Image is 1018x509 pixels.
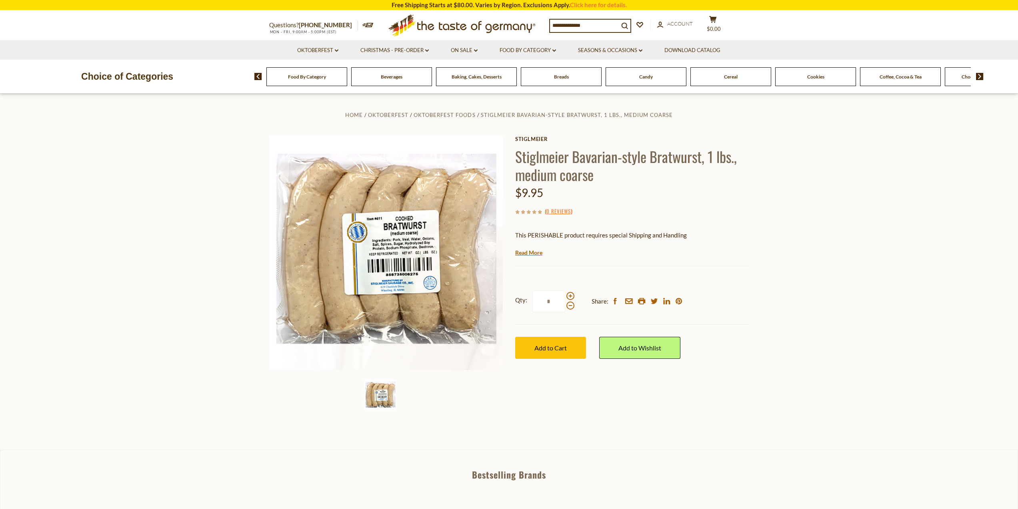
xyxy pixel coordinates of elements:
[481,112,673,118] a: Stiglmeier Bavarian-style Bratwurst, 1 lbs., medium coarse
[554,74,569,80] a: Breads
[523,246,749,256] li: We will ship this product in heat-protective packaging and ice.
[707,26,721,32] span: $0.00
[345,112,363,118] a: Home
[724,74,738,80] a: Cereal
[664,46,720,55] a: Download Catalog
[364,379,396,411] img: Stiglmeier Bavarian-style Bratwurst, 1 lbs., medium coarse
[534,344,567,352] span: Add to Cart
[515,186,543,199] span: $9.95
[381,74,402,80] a: Beverages
[254,73,262,80] img: previous arrow
[299,21,352,28] a: [PHONE_NUMBER]
[592,296,608,306] span: Share:
[515,337,586,359] button: Add to Cart
[269,136,503,370] img: Stiglmeier Bavarian-style Bratwurst, 1 lbs., medium coarse
[599,337,680,359] a: Add to Wishlist
[297,46,338,55] a: Oktoberfest
[545,207,572,215] span: ( )
[570,1,627,8] a: Click here for details.
[807,74,824,80] a: Cookies
[532,290,565,312] input: Qty:
[414,112,475,118] a: Oktoberfest Foods
[0,470,1018,479] div: Bestselling Brands
[962,74,1009,80] a: Chocolate & Marzipan
[639,74,653,80] a: Candy
[368,112,408,118] a: Oktoberfest
[288,74,326,80] a: Food By Category
[546,207,571,216] a: 0 Reviews
[452,74,502,80] a: Baking, Cakes, Desserts
[976,73,984,80] img: next arrow
[515,295,527,305] strong: Qty:
[515,147,749,183] h1: Stiglmeier Bavarian-style Bratwurst, 1 lbs., medium coarse
[578,46,642,55] a: Seasons & Occasions
[880,74,922,80] a: Coffee, Cocoa & Tea
[500,46,556,55] a: Food By Category
[360,46,429,55] a: Christmas - PRE-ORDER
[515,230,749,240] p: This PERISHABLE product requires special Shipping and Handling
[451,46,478,55] a: On Sale
[515,136,749,142] a: Stiglmeier
[515,249,542,257] a: Read More
[701,16,725,36] button: $0.00
[269,20,358,30] p: Questions?
[269,30,337,34] span: MON - FRI, 9:00AM - 5:00PM (EST)
[667,20,693,27] span: Account
[657,20,693,28] a: Account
